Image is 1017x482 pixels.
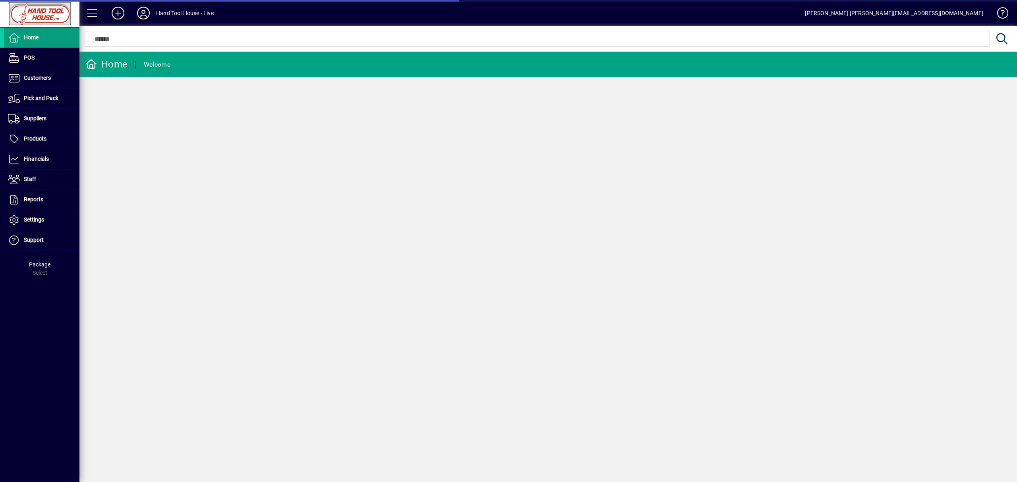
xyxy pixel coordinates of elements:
[991,2,1007,27] a: Knowledge Base
[29,261,50,268] span: Package
[24,115,46,121] span: Suppliers
[24,95,58,101] span: Pick and Pack
[85,58,128,71] div: Home
[131,6,156,20] button: Profile
[24,216,44,223] span: Settings
[4,190,79,210] a: Reports
[4,48,79,68] a: POS
[24,54,35,61] span: POS
[4,210,79,230] a: Settings
[24,75,51,81] span: Customers
[4,89,79,108] a: Pick and Pack
[105,6,131,20] button: Add
[24,135,46,142] span: Products
[4,149,79,169] a: Financials
[24,176,36,182] span: Staff
[4,109,79,129] a: Suppliers
[24,196,43,202] span: Reports
[4,68,79,88] a: Customers
[24,237,44,243] span: Support
[24,156,49,162] span: Financials
[24,34,39,40] span: Home
[144,58,170,71] div: Welcome
[4,170,79,189] a: Staff
[156,7,214,19] div: Hand Tool House - Live
[805,7,983,19] div: [PERSON_NAME] [PERSON_NAME][EMAIL_ADDRESS][DOMAIN_NAME]
[4,230,79,250] a: Support
[4,129,79,149] a: Products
